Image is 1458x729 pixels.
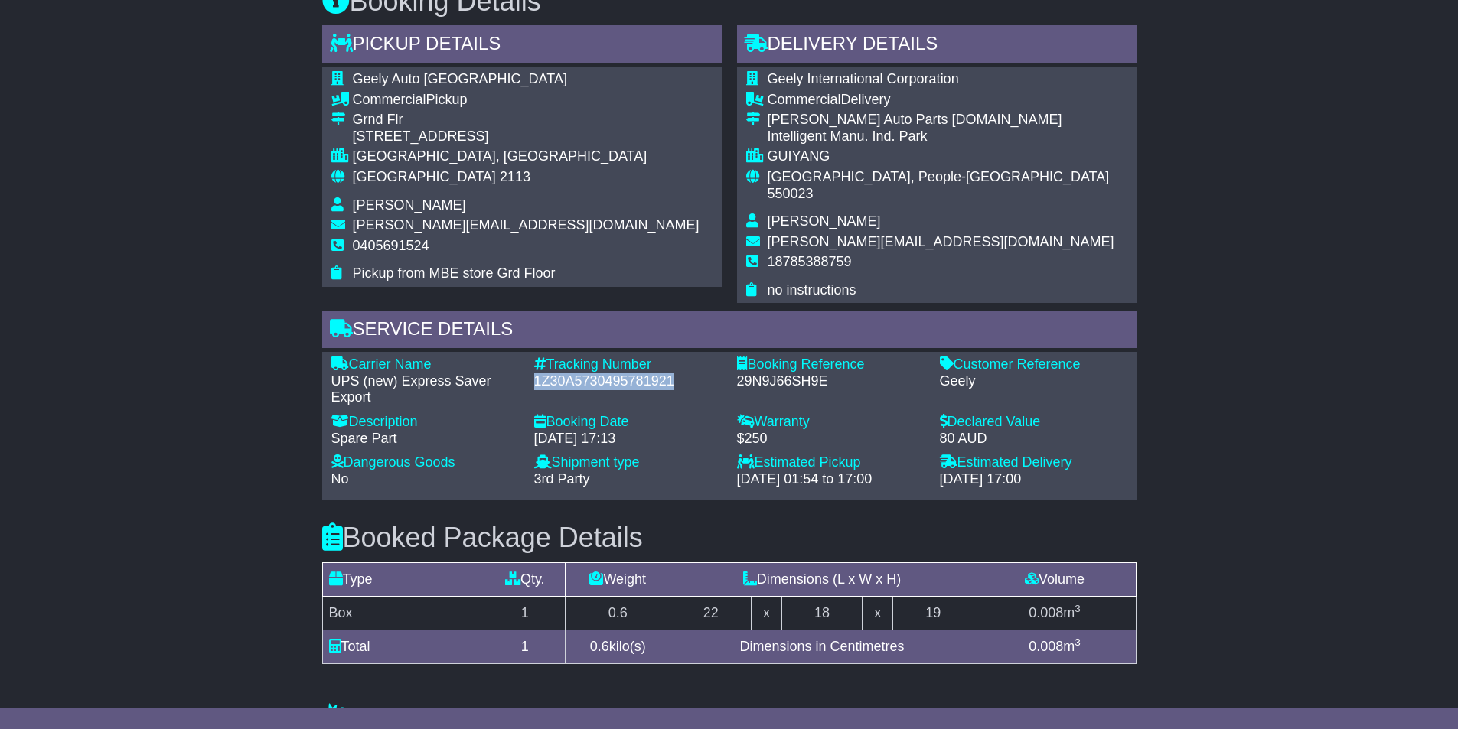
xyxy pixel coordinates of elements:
[534,431,722,447] div: [DATE] 17:13
[566,630,670,664] td: kilo(s)
[737,373,925,390] div: 29N9J66SH9E
[322,25,722,67] div: Pickup Details
[940,471,1127,488] div: [DATE] 17:00
[940,373,1127,390] div: Geely
[331,454,519,471] div: Dangerous Goods
[1075,603,1081,614] sup: 3
[353,217,700,233] span: [PERSON_NAME][EMAIL_ADDRESS][DOMAIN_NAME]
[500,169,530,184] span: 2113
[768,169,1110,184] span: [GEOGRAPHIC_DATA], People-[GEOGRAPHIC_DATA]
[331,471,349,487] span: No
[737,431,925,447] div: $250
[737,454,925,471] div: Estimated Pickup
[940,414,1127,431] div: Declared Value
[484,630,566,664] td: 1
[1029,639,1063,654] span: 0.008
[768,112,1127,129] div: [PERSON_NAME] Auto Parts [DOMAIN_NAME]
[353,129,700,145] div: [STREET_ADDRESS]
[752,597,781,630] td: x
[566,563,670,597] td: Weight
[1029,605,1063,620] span: 0.008
[353,148,700,165] div: [GEOGRAPHIC_DATA], [GEOGRAPHIC_DATA]
[353,265,556,281] span: Pickup from MBE store Grd Floor
[670,563,974,597] td: Dimensions (L x W x H)
[940,431,1127,447] div: 80 AUD
[974,597,1136,630] td: m
[322,597,484,630] td: Box
[331,414,519,431] div: Description
[670,630,974,664] td: Dimensions in Centimetres
[974,630,1136,664] td: m
[534,454,722,471] div: Shipment type
[322,311,1137,352] div: Service Details
[534,356,722,373] div: Tracking Number
[974,563,1136,597] td: Volume
[353,92,700,109] div: Pickup
[863,597,892,630] td: x
[737,25,1137,67] div: Delivery Details
[768,148,1127,165] div: GUIYANG
[534,414,722,431] div: Booking Date
[331,373,519,406] div: UPS (new) Express Saver Export
[353,112,700,129] div: Grnd Flr
[768,254,852,269] span: 18785388759
[353,71,567,86] span: Geely Auto [GEOGRAPHIC_DATA]
[566,597,670,630] td: 0.6
[768,186,814,201] span: 550023
[892,597,974,630] td: 19
[331,431,519,447] div: Spare Part
[768,234,1114,249] span: [PERSON_NAME][EMAIL_ADDRESS][DOMAIN_NAME]
[768,213,881,229] span: [PERSON_NAME]
[670,597,752,630] td: 22
[484,597,566,630] td: 1
[322,522,1137,553] h3: Booked Package Details
[940,356,1127,373] div: Customer Reference
[353,92,426,107] span: Commercial
[737,471,925,488] div: [DATE] 01:54 to 17:00
[768,71,959,86] span: Geely International Corporation
[353,238,429,253] span: 0405691524
[590,639,609,654] span: 0.6
[484,563,566,597] td: Qty.
[768,92,1127,109] div: Delivery
[781,597,863,630] td: 18
[534,471,590,487] span: 3rd Party
[322,563,484,597] td: Type
[768,129,1127,145] div: Intelligent Manu. Ind. Park
[737,414,925,431] div: Warranty
[940,454,1127,471] div: Estimated Delivery
[768,282,856,298] span: no instructions
[322,630,484,664] td: Total
[353,169,496,184] span: [GEOGRAPHIC_DATA]
[1075,636,1081,648] sup: 3
[768,92,841,107] span: Commercial
[331,356,519,373] div: Carrier Name
[353,197,466,213] span: [PERSON_NAME]
[737,356,925,373] div: Booking Reference
[534,373,722,390] div: 1Z30A5730495781921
